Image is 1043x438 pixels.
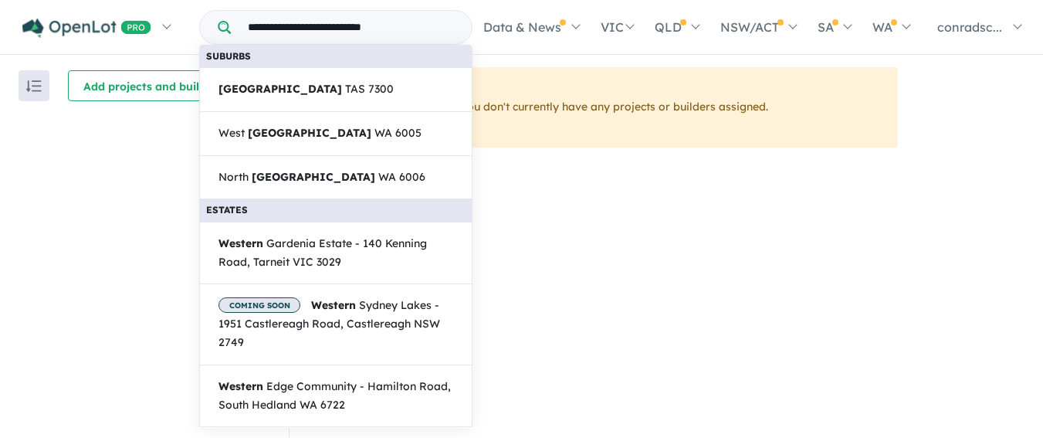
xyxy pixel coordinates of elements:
[199,222,472,285] a: Western Gardenia Estate - 140 Kenning Road, Tarneit VIC 3029
[218,124,422,143] span: W e s t W A 6 0 0 5
[937,19,1002,35] span: conradsc...
[218,236,263,250] strong: Western
[234,11,469,44] input: Try estate name, suburb, builder or developer
[218,82,342,96] strong: [GEOGRAPHIC_DATA]
[218,378,453,415] span: E d g e C o m m u n i t y - H a m i l t o n R o a d , S o u t h H e d l a n d W A 6 7 2 2
[22,19,151,38] img: Openlot PRO Logo White
[68,70,238,101] button: Add projects and builders
[218,168,425,187] span: N o r t h W A 6 0 0 6
[218,235,453,272] span: G a r d e n i a E s t a t e - 1 4 0 K e n n i n g R o a d , T a r n e i t V I C 3 0 2 9
[311,298,356,312] strong: Western
[218,297,453,351] span: S y d n e y L a k e s - 1 9 5 1 C a s t l e r e a g h R o a d , C a s t l e r e a g h N S W 2 7 4 9
[199,67,472,112] a: [GEOGRAPHIC_DATA] TAS 7300
[248,126,371,140] strong: [GEOGRAPHIC_DATA]
[206,50,251,62] b: Suburbs
[218,80,394,99] span: T A S 7 3 0 0
[199,155,472,200] a: North [GEOGRAPHIC_DATA] WA 6006
[252,170,375,184] strong: [GEOGRAPHIC_DATA]
[199,365,472,428] a: Western Edge Community - Hamilton Road, South Hedland WA 6722
[26,80,42,92] img: sort.svg
[206,204,248,216] b: Estates
[199,284,472,365] a: COMING SOON Western Sydney Lakes - 1951 Castlereagh Road, Castlereagh NSW 2749
[435,67,898,148] div: You don't currently have any projects or builders assigned.
[199,111,472,156] a: West [GEOGRAPHIC_DATA] WA 6005
[218,379,263,393] strong: Western
[218,297,300,313] span: COMING SOON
